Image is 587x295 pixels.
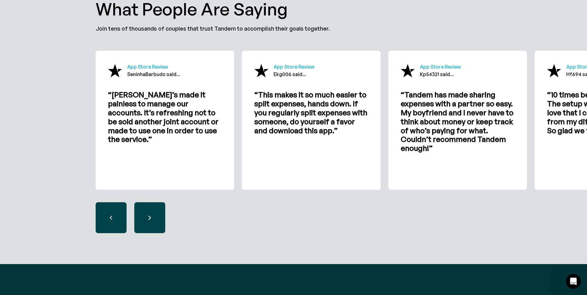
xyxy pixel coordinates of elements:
span: App Store Review [274,64,314,70]
div: carousel [96,32,492,215]
h5: “This makes it so much easier to split expenses, hands down. If you regularly split expenses with... [254,90,368,135]
div: previous slide [96,202,127,233]
div: 2 of 5 [242,51,381,190]
span: App Store Review [127,64,168,70]
div: 3 of 5 [388,51,527,190]
div: Join tens of thousands of couples that trust Tandem to accomplish their goals together. [96,25,492,32]
div: Ekg006 said... [274,63,314,78]
span: App Store Review [420,64,461,70]
h5: “[PERSON_NAME]’s made it painless to manage our accounts. It’s refreshing not to be sold another ... [108,90,222,144]
div: 1 of 5 [96,51,234,190]
div: next slide [134,202,165,233]
div: SeninhaBarbudo said... [127,63,180,78]
h5: “Tandem has made sharing expenses with a partner so easy. My boyfriend and I never have to think ... [401,90,515,153]
iframe: Intercom live chat [566,274,581,289]
div: Kp54321 said... [420,63,461,78]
